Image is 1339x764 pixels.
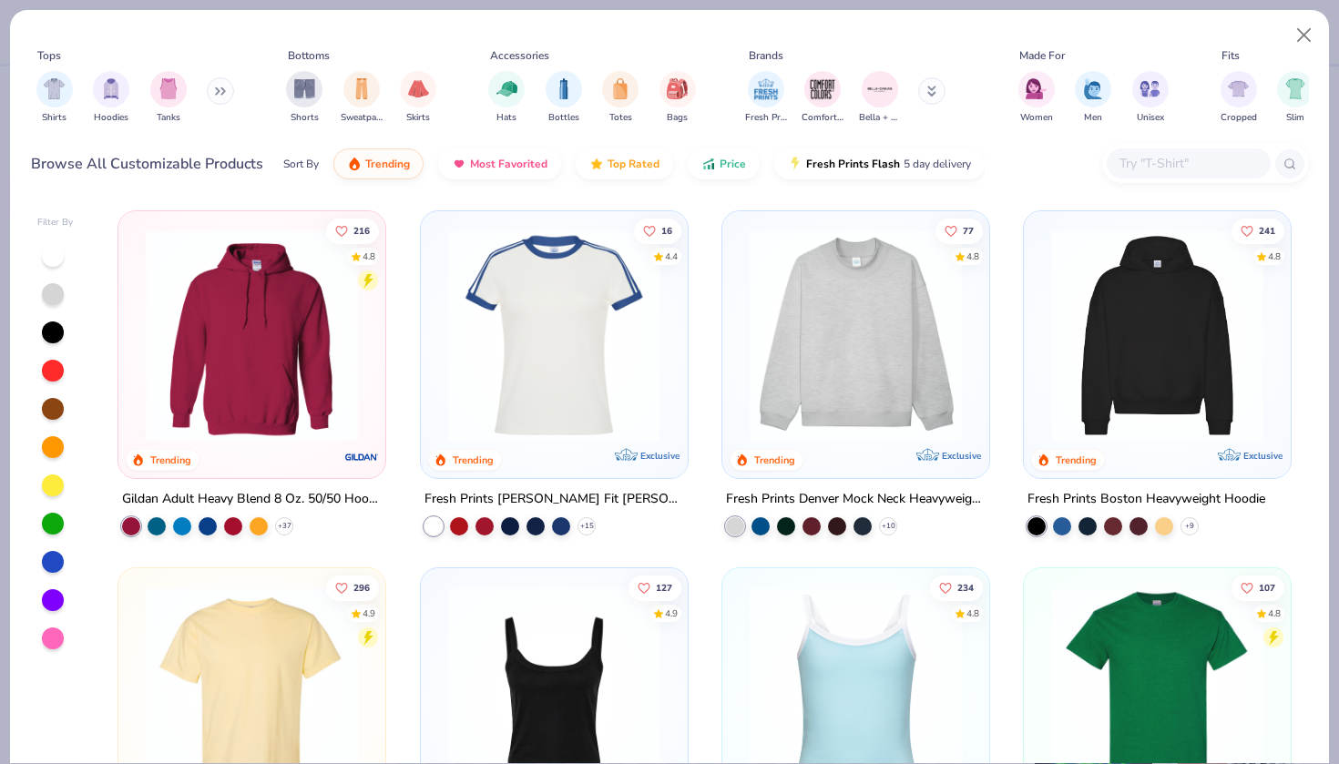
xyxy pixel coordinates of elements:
div: Filter By [37,216,74,229]
img: flash.gif [788,157,802,171]
span: Comfort Colors [802,111,843,125]
div: Browse All Customizable Products [31,153,263,175]
span: Price [720,157,746,171]
img: Hats Image [496,78,517,99]
span: Sweatpants [341,111,383,125]
img: Shorts Image [294,78,315,99]
div: 4.4 [664,250,677,263]
button: filter button [745,71,787,125]
div: filter for Men [1075,71,1111,125]
button: filter button [859,71,901,125]
button: filter button [602,71,639,125]
div: Bottoms [288,47,330,64]
div: Brands [749,47,783,64]
button: Like [935,218,983,243]
div: filter for Women [1018,71,1055,125]
div: 4.8 [363,250,375,263]
span: Women [1020,111,1053,125]
img: Unisex Image [1140,78,1160,99]
button: filter button [659,71,696,125]
span: Exclusive [1243,450,1283,462]
span: + 37 [278,521,291,532]
span: 296 [353,584,370,593]
span: + 15 [579,521,593,532]
img: Women Image [1026,78,1047,99]
div: filter for Shorts [286,71,322,125]
span: 234 [957,584,974,593]
span: + 9 [1185,521,1194,532]
button: filter button [1221,71,1257,125]
img: trending.gif [347,157,362,171]
div: Fresh Prints Boston Heavyweight Hoodie [1027,488,1265,511]
button: Like [326,576,379,601]
img: Bottles Image [554,78,574,99]
div: filter for Bags [659,71,696,125]
div: 4.8 [966,607,979,621]
button: filter button [93,71,129,125]
div: Fresh Prints Denver Mock Neck Heavyweight Sweatshirt [726,488,986,511]
span: Slim [1286,111,1304,125]
span: 107 [1259,584,1275,593]
span: Shirts [42,111,66,125]
span: Hats [496,111,516,125]
span: Fresh Prints Flash [806,157,900,171]
button: filter button [546,71,582,125]
img: Men Image [1083,78,1103,99]
img: Shirts Image [44,78,65,99]
span: Bags [667,111,688,125]
div: filter for Fresh Prints [745,71,787,125]
button: filter button [488,71,525,125]
button: Top Rated [576,148,673,179]
span: Hoodies [94,111,128,125]
button: Like [633,218,680,243]
span: Men [1084,111,1102,125]
div: Fresh Prints [PERSON_NAME] Fit [PERSON_NAME] Shirt with Stripes [424,488,684,511]
img: Totes Image [610,78,630,99]
span: Cropped [1221,111,1257,125]
button: Close [1287,18,1322,53]
button: filter button [1075,71,1111,125]
div: filter for Bella + Canvas [859,71,901,125]
img: Tanks Image [158,78,179,99]
div: 4.8 [966,250,979,263]
img: Bags Image [667,78,687,99]
button: Trending [333,148,424,179]
span: Exclusive [942,450,981,462]
span: Unisex [1137,111,1164,125]
button: Price [688,148,760,179]
button: filter button [1277,71,1313,125]
div: filter for Shirts [36,71,73,125]
span: 5 day delivery [904,154,971,175]
img: Skirts Image [408,78,429,99]
img: e5540c4d-e74a-4e58-9a52-192fe86bec9f [439,229,669,442]
div: filter for Bottles [546,71,582,125]
button: filter button [286,71,322,125]
span: 16 [660,226,671,235]
img: Sweatpants Image [352,78,372,99]
input: Try "T-Shirt" [1118,153,1258,174]
div: filter for Totes [602,71,639,125]
div: filter for Sweatpants [341,71,383,125]
div: Sort By [283,156,319,172]
div: filter for Cropped [1221,71,1257,125]
img: Cropped Image [1228,78,1249,99]
button: filter button [802,71,843,125]
img: 01756b78-01f6-4cc6-8d8a-3c30c1a0c8ac [137,229,367,442]
button: filter button [36,71,73,125]
img: Slim Image [1285,78,1305,99]
span: + 10 [881,521,894,532]
button: Like [326,218,379,243]
img: Comfort Colors Image [809,76,836,103]
div: filter for Comfort Colors [802,71,843,125]
div: Gildan Adult Heavy Blend 8 Oz. 50/50 Hooded Sweatshirt [122,488,382,511]
button: Like [930,576,983,601]
img: Bella + Canvas Image [866,76,894,103]
img: Fresh Prints Image [752,76,780,103]
div: 4.8 [1268,607,1281,621]
button: filter button [150,71,187,125]
div: filter for Tanks [150,71,187,125]
span: Bottles [548,111,579,125]
span: 241 [1259,226,1275,235]
div: filter for Slim [1277,71,1313,125]
span: Trending [365,157,410,171]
